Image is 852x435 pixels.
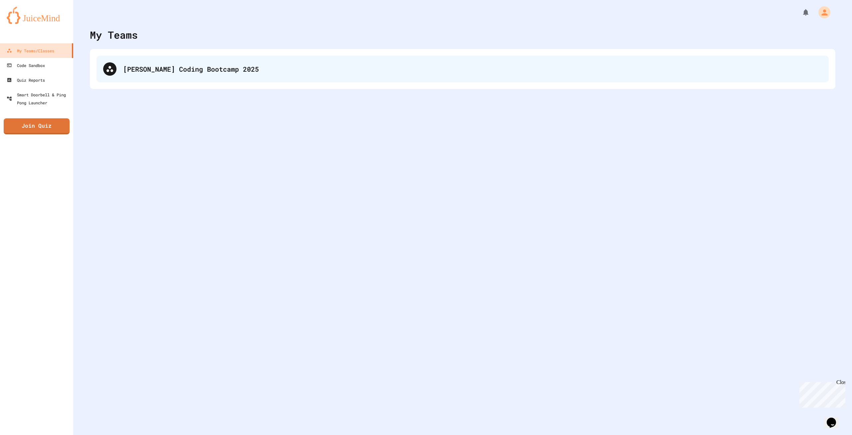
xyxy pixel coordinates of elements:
[811,5,832,20] div: My Account
[789,7,811,18] div: My Notifications
[3,3,46,42] div: Chat with us now!Close
[123,64,822,74] div: [PERSON_NAME] Coding Bootcamp 2025
[7,76,45,84] div: Quiz Reports
[4,118,70,134] a: Join Quiz
[7,47,54,55] div: My Teams/Classes
[797,379,845,408] iframe: chat widget
[97,56,829,82] div: [PERSON_NAME] Coding Bootcamp 2025
[90,27,138,42] div: My Teams
[824,408,845,428] iframe: chat widget
[7,61,45,69] div: Code Sandbox
[7,91,71,107] div: Smart Doorbell & Ping Pong Launcher
[7,7,67,24] img: logo-orange.svg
